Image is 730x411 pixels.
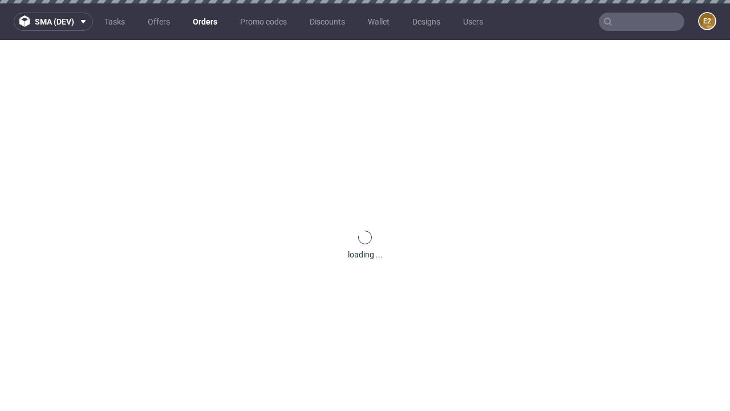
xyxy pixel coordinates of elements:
a: Users [456,13,490,31]
figcaption: e2 [699,13,715,29]
a: Promo codes [233,13,294,31]
button: sma (dev) [14,13,93,31]
a: Orders [186,13,224,31]
a: Tasks [98,13,132,31]
a: Wallet [361,13,396,31]
span: sma (dev) [35,18,74,26]
a: Designs [405,13,447,31]
div: loading ... [348,249,383,260]
a: Offers [141,13,177,31]
a: Discounts [303,13,352,31]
